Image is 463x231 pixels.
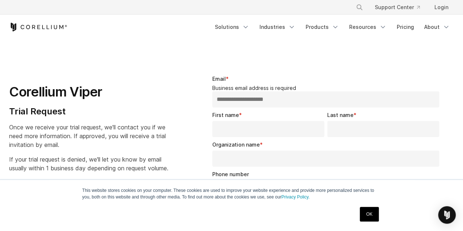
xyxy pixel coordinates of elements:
[212,171,249,177] span: Phone number
[9,124,166,148] span: Once we receive your trial request, we'll contact you if we need more information. If approved, y...
[327,112,354,118] span: Last name
[210,20,254,34] a: Solutions
[9,84,168,100] h1: Corellium Viper
[438,206,456,224] div: Open Intercom Messenger
[281,194,310,200] a: Privacy Policy.
[369,1,426,14] a: Support Center
[212,76,226,82] span: Email
[392,20,418,34] a: Pricing
[360,207,378,221] a: OK
[212,85,443,91] legend: Business email address is required
[210,20,454,34] div: Navigation Menu
[420,20,454,34] a: About
[255,20,300,34] a: Industries
[9,156,168,172] span: If your trial request is denied, we'll let you know by email usually within 1 business day depend...
[347,1,454,14] div: Navigation Menu
[345,20,391,34] a: Resources
[82,187,381,200] p: This website stores cookies on your computer. These cookies are used to improve your website expe...
[9,106,168,117] h4: Trial Request
[212,112,239,118] span: First name
[353,1,366,14] button: Search
[429,1,454,14] a: Login
[9,23,67,31] a: Corellium Home
[212,141,260,148] span: Organization name
[301,20,343,34] a: Products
